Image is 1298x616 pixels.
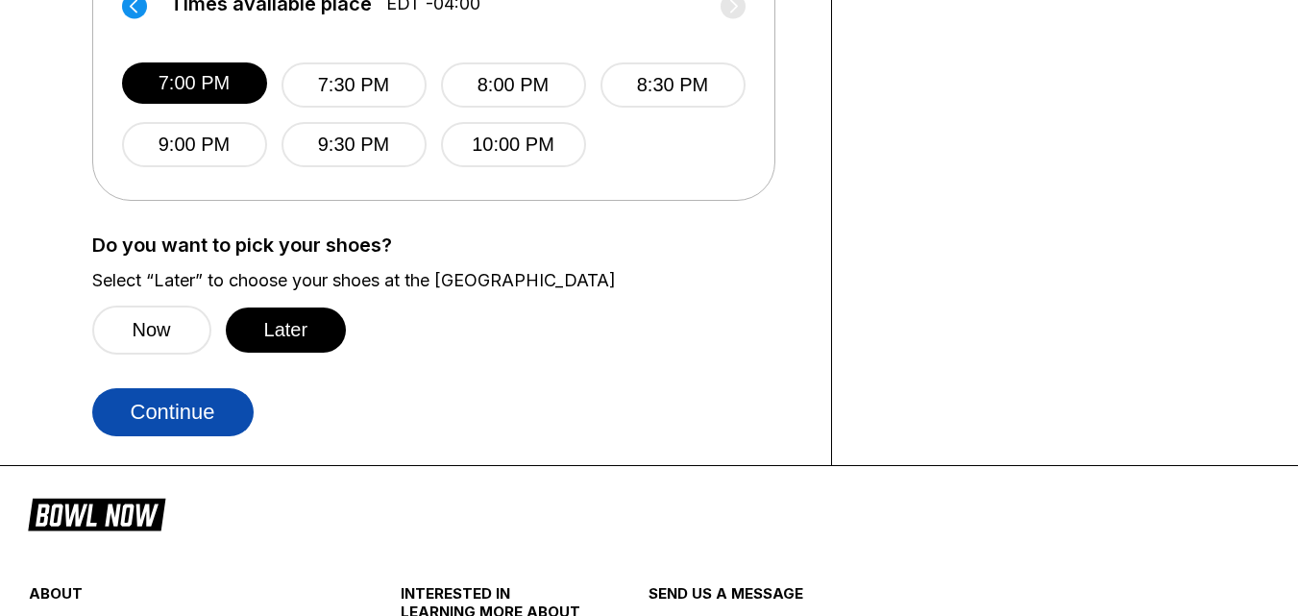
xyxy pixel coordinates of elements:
[122,122,267,167] button: 9:00 PM
[92,306,211,355] button: Now
[92,270,802,291] label: Select “Later” to choose your shoes at the [GEOGRAPHIC_DATA]
[441,122,586,167] button: 10:00 PM
[600,62,746,108] button: 8:30 PM
[92,234,802,256] label: Do you want to pick your shoes?
[226,308,347,353] button: Later
[282,62,427,108] button: 7:30 PM
[282,122,427,167] button: 9:30 PM
[29,584,339,612] div: about
[92,388,254,436] button: Continue
[441,62,586,108] button: 8:00 PM
[122,62,267,104] button: 7:00 PM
